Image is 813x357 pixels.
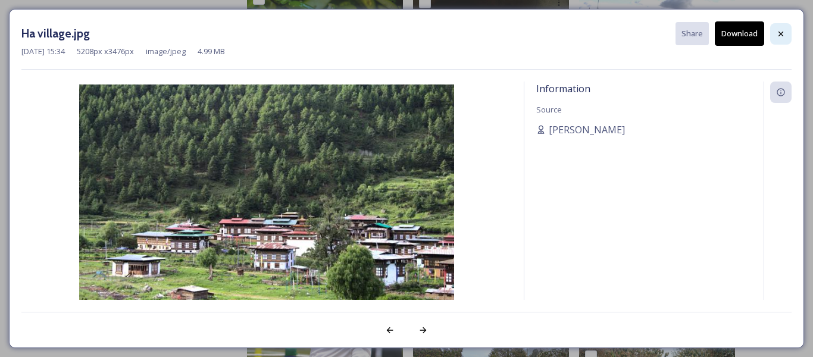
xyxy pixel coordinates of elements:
[536,82,590,95] span: Information
[21,84,512,334] img: Ha%2520village.jpg
[146,46,186,57] span: image/jpeg
[77,46,134,57] span: 5208 px x 3476 px
[715,21,764,46] button: Download
[198,46,225,57] span: 4.99 MB
[21,46,65,57] span: [DATE] 15:34
[536,104,562,115] span: Source
[549,123,625,137] span: [PERSON_NAME]
[21,25,90,42] h3: Ha village.jpg
[676,22,709,45] button: Share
